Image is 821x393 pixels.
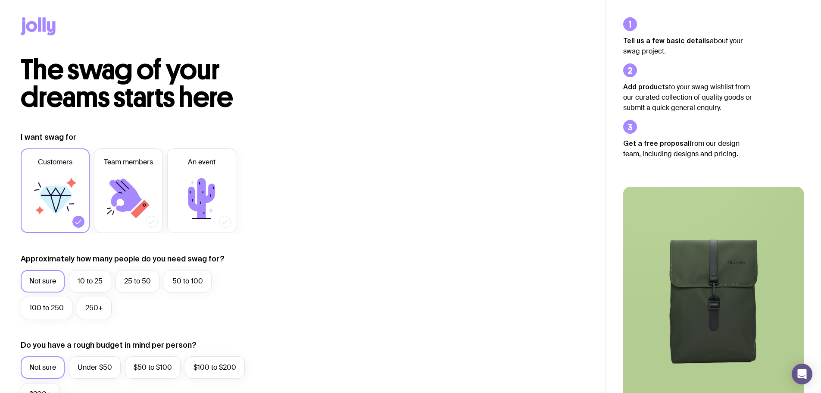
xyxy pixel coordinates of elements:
[623,138,752,159] p: from our design team, including designs and pricing.
[164,270,212,292] label: 50 to 100
[21,340,197,350] label: Do you have a rough budget in mind per person?
[623,139,690,147] strong: Get a free proposal
[69,356,121,379] label: Under $50
[623,37,710,44] strong: Tell us a few basic details
[21,132,76,142] label: I want swag for
[21,297,72,319] label: 100 to 250
[69,270,111,292] label: 10 to 25
[792,364,812,384] div: Open Intercom Messenger
[21,254,225,264] label: Approximately how many people do you need swag for?
[623,35,752,57] p: about your swag project.
[21,270,65,292] label: Not sure
[623,83,669,91] strong: Add products
[623,82,752,113] p: to your swag wishlist from our curated collection of quality goods or submit a quick general enqu...
[116,270,159,292] label: 25 to 50
[38,157,72,167] span: Customers
[77,297,112,319] label: 250+
[104,157,153,167] span: Team members
[125,356,181,379] label: $50 to $100
[21,53,233,114] span: The swag of your dreams starts here
[188,157,215,167] span: An event
[21,356,65,379] label: Not sure
[185,356,245,379] label: $100 to $200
